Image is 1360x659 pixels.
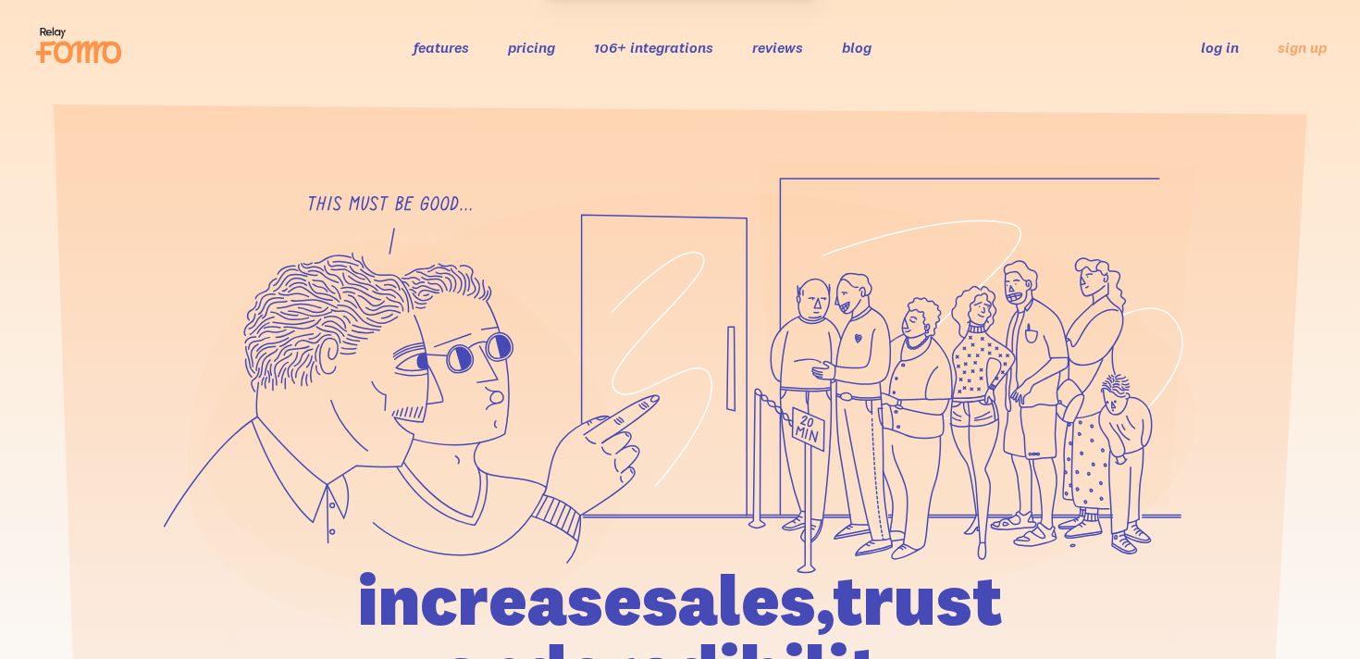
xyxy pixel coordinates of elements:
a: sign up [1278,38,1327,57]
a: reviews [752,38,803,56]
a: blog [842,38,872,56]
a: pricing [508,38,555,56]
a: log in [1201,38,1239,56]
a: features [414,38,469,56]
a: 106+ integrations [594,38,713,56]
